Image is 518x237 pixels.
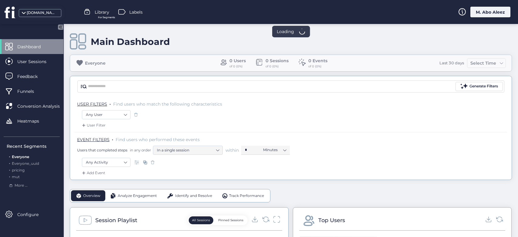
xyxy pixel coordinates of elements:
[7,143,60,150] div: Recent Segments
[86,158,127,167] nz-select-item: Any Activity
[77,137,110,142] span: EVENT FILTERS
[469,83,498,89] div: Generate Filters
[12,174,20,179] span: mut
[12,154,29,159] span: Everyone
[27,10,57,16] div: [DOMAIN_NAME]
[110,100,111,106] span: .
[113,101,222,107] span: Find users who match the following characteristics
[17,211,48,218] span: Configure
[455,82,503,91] button: Generate Filters
[98,15,115,19] span: For Segments
[189,216,213,224] button: All Sessions
[81,170,105,176] div: Add Event
[17,43,50,50] span: Dashboard
[77,101,107,107] span: USER FILTERS
[112,136,113,142] span: .
[95,9,109,15] span: Library
[9,173,10,179] span: .
[470,7,510,17] div: M. Abo Aleez
[17,118,48,124] span: Heatmaps
[15,183,28,188] span: More ...
[129,9,143,15] span: Labels
[318,216,345,225] div: Top Users
[129,147,151,153] span: in any order
[175,193,212,199] span: Identify and Resolve
[86,110,127,119] nz-select-item: Any User
[277,28,294,35] span: Loading
[83,193,100,199] span: Overview
[17,73,47,80] span: Feedback
[116,137,200,142] span: Find users who performed these events
[17,103,69,110] span: Conversion Analysis
[12,168,25,172] span: pricing
[229,193,264,199] span: Track Performance
[215,216,247,224] button: Pinned Sessions
[95,216,137,225] div: Session Playlist
[225,147,239,153] span: within
[263,145,286,154] nz-select-item: Minutes
[118,193,157,199] span: Analyze Engagement
[17,88,43,95] span: Funnels
[9,160,10,166] span: .
[157,146,219,155] nz-select-item: In a single session
[17,58,56,65] span: User Sessions
[81,122,106,128] div: User Filter
[12,161,39,166] span: Everyone_uuid
[91,36,170,47] div: Main Dashboard
[77,147,127,153] span: Users that completed steps
[9,153,10,159] span: .
[9,167,10,172] span: .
